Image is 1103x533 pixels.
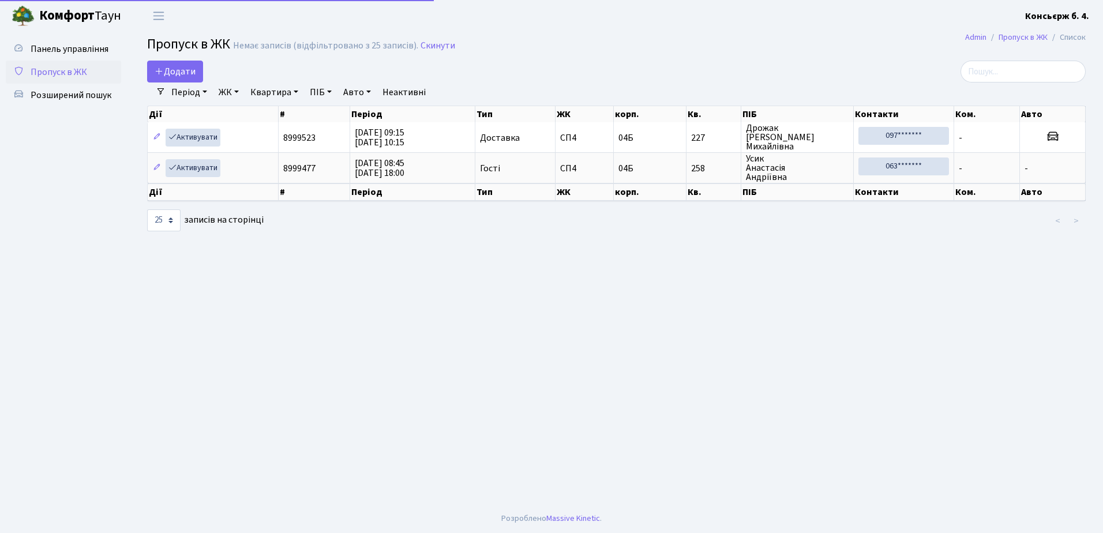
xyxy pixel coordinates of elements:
th: Ком. [954,183,1020,201]
li: Список [1048,31,1086,44]
span: Додати [155,65,196,78]
span: - [959,132,962,144]
span: Дрожак [PERSON_NAME] Михайлівна [746,123,849,151]
a: ЖК [214,82,243,102]
th: Період [350,106,475,122]
th: Дії [148,183,279,201]
span: [DATE] 08:45 [DATE] 18:00 [355,157,404,179]
span: 227 [691,133,737,142]
a: Додати [147,61,203,82]
span: Панель управління [31,43,108,55]
th: Контакти [854,183,955,201]
select: записів на сторінці [147,209,181,231]
span: Пропуск в ЖК [31,66,87,78]
span: Гості [480,164,500,173]
a: Панель управління [6,37,121,61]
th: Кв. [686,183,742,201]
b: Консьєрж б. 4. [1025,10,1089,22]
span: Доставка [480,133,520,142]
th: Кв. [686,106,742,122]
b: Комфорт [39,6,95,25]
th: Тип [475,106,556,122]
th: ПІБ [741,183,854,201]
a: Пропуск в ЖК [6,61,121,84]
th: ЖК [556,183,614,201]
a: ПІБ [305,82,336,102]
button: Переключити навігацію [144,6,173,25]
div: Немає записів (відфільтровано з 25 записів). [233,40,418,51]
th: корп. [614,106,686,122]
a: Авто [339,82,376,102]
th: # [279,183,350,201]
th: # [279,106,350,122]
span: 04Б [618,132,633,144]
th: Авто [1020,106,1086,122]
span: - [1025,162,1028,175]
img: logo.png [12,5,35,28]
a: Скинути [421,40,455,51]
th: Дії [148,106,279,122]
th: Авто [1020,183,1086,201]
a: Період [167,82,212,102]
div: Розроблено . [501,512,602,525]
a: Неактивні [378,82,430,102]
span: [DATE] 09:15 [DATE] 10:15 [355,126,404,149]
th: ЖК [556,106,614,122]
a: Активувати [166,129,220,147]
th: корп. [614,183,686,201]
a: Квартира [246,82,303,102]
a: Admin [965,31,986,43]
nav: breadcrumb [948,25,1103,50]
th: Тип [475,183,556,201]
span: Усик Анастасія Андріївна [746,154,849,182]
span: СП4 [560,133,609,142]
span: 8999523 [283,132,316,144]
span: 8999477 [283,162,316,175]
th: Ком. [954,106,1020,122]
th: Період [350,183,475,201]
th: ПІБ [741,106,854,122]
span: Розширений пошук [31,89,111,102]
span: СП4 [560,164,609,173]
a: Активувати [166,159,220,177]
label: записів на сторінці [147,209,264,231]
span: Таун [39,6,121,26]
a: Розширений пошук [6,84,121,107]
input: Пошук... [961,61,1086,82]
span: 258 [691,164,737,173]
th: Контакти [854,106,955,122]
a: Консьєрж б. 4. [1025,9,1089,23]
a: Massive Kinetic [546,512,600,524]
a: Пропуск в ЖК [999,31,1048,43]
span: - [959,162,962,175]
span: 04Б [618,162,633,175]
span: Пропуск в ЖК [147,34,230,54]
